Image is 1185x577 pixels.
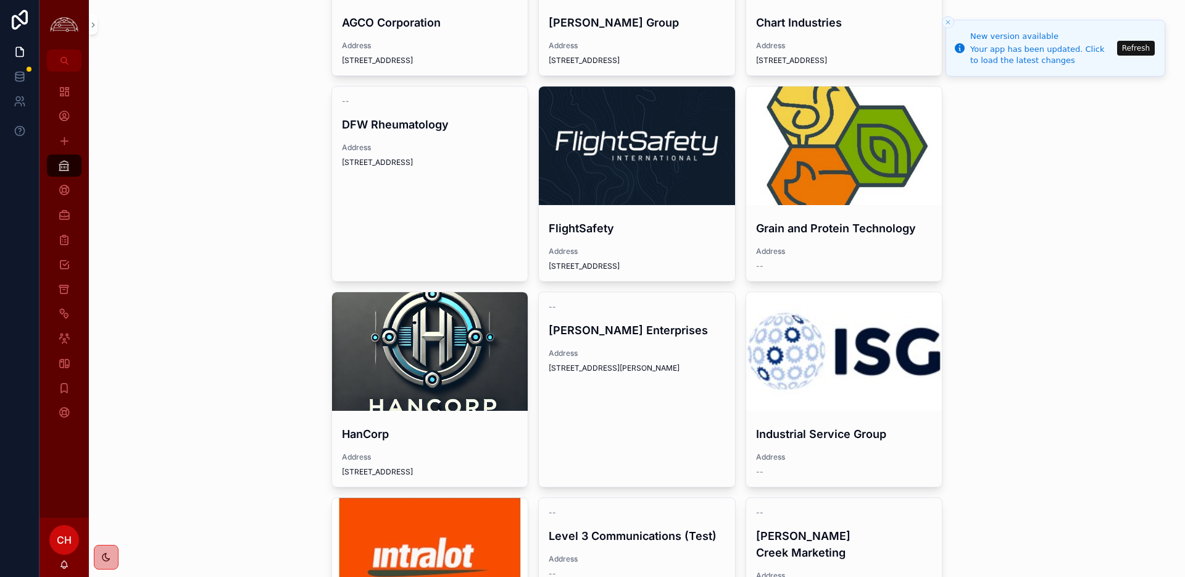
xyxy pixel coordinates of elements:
[549,554,725,564] span: Address
[342,452,518,462] span: Address
[756,467,763,477] span: --
[47,15,81,35] img: App logo
[549,14,725,31] h4: [PERSON_NAME] Group
[342,96,349,106] span: --
[549,348,725,358] span: Address
[342,14,518,31] h4: AGCO Corporation
[342,426,518,442] h4: HanCorp
[756,261,763,271] span: --
[342,158,518,167] span: [STREET_ADDRESS]
[549,56,725,65] span: [STREET_ADDRESS]
[342,56,518,65] span: [STREET_ADDRESS]
[342,116,518,133] h4: DFW Rheumatology
[549,508,556,518] span: --
[342,41,518,51] span: Address
[1117,41,1155,56] button: Refresh
[746,292,942,411] div: the_industrial_service_group_logo.jpeg
[756,41,933,51] span: Address
[756,220,933,237] h4: Grain and Protein Technology
[549,246,725,256] span: Address
[549,261,725,271] span: [STREET_ADDRESS]
[57,533,72,547] span: CH
[942,16,954,28] button: Close toast
[549,41,725,51] span: Address
[549,363,725,373] span: [STREET_ADDRESS][PERSON_NAME]
[746,292,943,487] a: Industrial Service GroupAddress--
[756,426,933,442] h4: Industrial Service Group
[756,508,763,518] span: --
[970,44,1113,66] div: Your app has been updated. Click to load the latest changes
[756,246,933,256] span: Address
[756,56,933,65] span: [STREET_ADDRESS]
[549,322,725,339] h4: [PERSON_NAME] Enterprises
[970,30,1113,43] div: New version available
[756,14,933,31] h4: Chart Industries
[538,86,736,282] a: FlightSafetyAddress[STREET_ADDRESS]
[332,292,528,411] div: 778c0795d38c4790889d08bccd6235bd28ab7647284e7b1cd2b3dc64200782bb.png
[342,467,518,477] span: [STREET_ADDRESS]
[538,292,736,487] a: --[PERSON_NAME] EnterprisesAddress[STREET_ADDRESS][PERSON_NAME]
[39,72,89,440] div: scrollable content
[756,528,933,561] h4: [PERSON_NAME] Creek Marketing
[549,220,725,237] h4: FlightSafety
[746,86,943,282] a: Grain and Protein TechnologyAddress--
[746,86,942,205] div: channels4_profile.jpg
[342,143,518,153] span: Address
[549,302,556,312] span: --
[331,292,529,487] a: HanCorpAddress[STREET_ADDRESS]
[756,452,933,462] span: Address
[549,528,725,544] h4: Level 3 Communications (Test)
[331,86,529,282] a: --DFW RheumatologyAddress[STREET_ADDRESS]
[539,86,735,205] div: 1633977066381.jpeg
